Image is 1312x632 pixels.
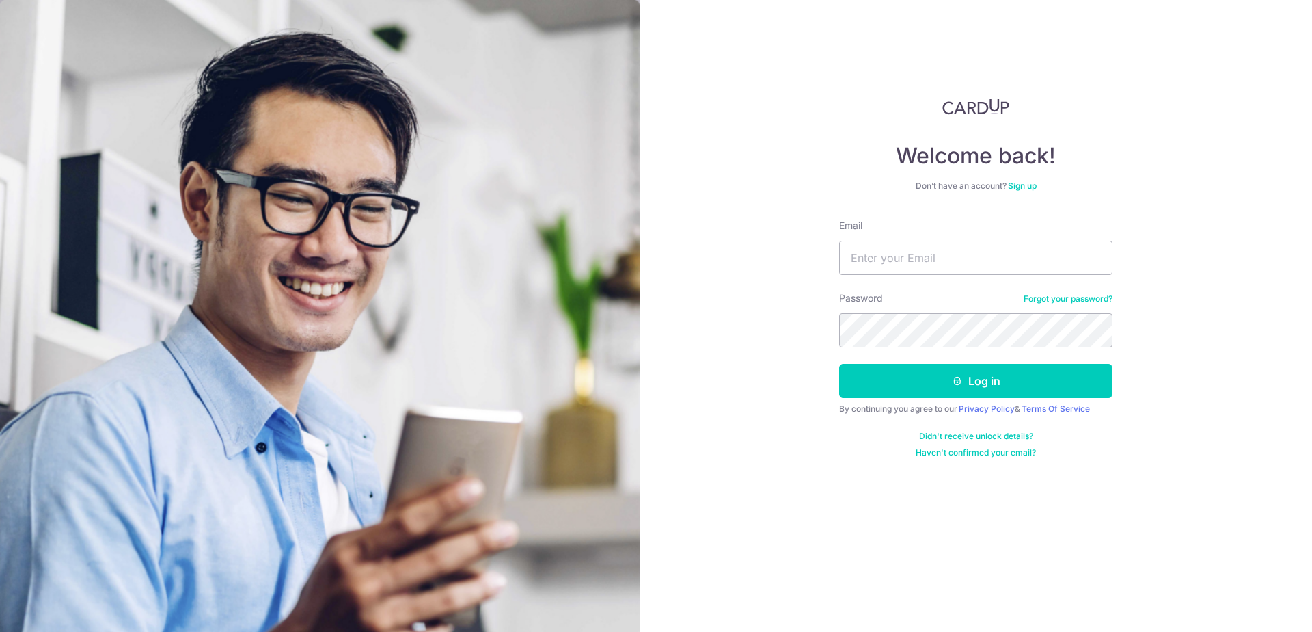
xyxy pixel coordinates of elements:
label: Email [839,219,862,233]
input: Enter your Email [839,241,1112,275]
a: Haven't confirmed your email? [916,447,1036,458]
label: Password [839,291,883,305]
a: Didn't receive unlock details? [919,431,1033,442]
h4: Welcome back! [839,142,1112,170]
div: By continuing you agree to our & [839,404,1112,414]
img: CardUp Logo [942,98,1009,115]
div: Don’t have an account? [839,181,1112,192]
a: Forgot your password? [1024,293,1112,304]
a: Sign up [1008,181,1037,191]
button: Log in [839,364,1112,398]
a: Privacy Policy [959,404,1015,414]
a: Terms Of Service [1022,404,1090,414]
